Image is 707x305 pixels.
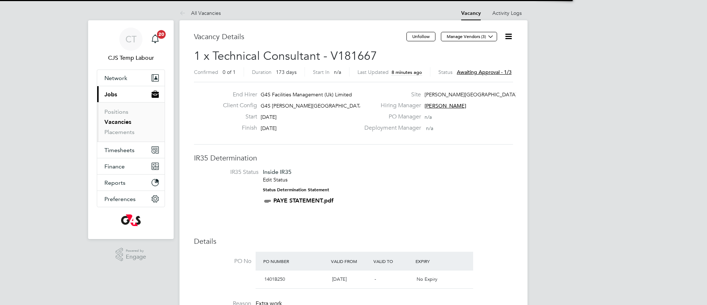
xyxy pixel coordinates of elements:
label: PO Manager [360,113,421,121]
span: Finance [104,163,125,170]
a: PAYE STATEMENT.pdf [273,197,334,204]
div: Valid To [372,255,414,268]
span: - [375,276,376,282]
a: Vacancies [104,118,131,125]
span: 8 minutes ago [392,69,422,75]
span: Powered by [126,248,146,254]
span: [DATE] [261,114,277,120]
div: Valid From [329,255,372,268]
a: All Vacancies [179,10,221,16]
label: Finish [217,124,257,132]
span: Reports [104,179,125,186]
label: Hiring Manager [360,102,421,109]
a: Edit Status [263,176,288,183]
label: IR35 Status [201,168,259,176]
span: CT [125,34,137,44]
a: Powered byEngage [116,248,146,262]
span: No Expiry [417,276,437,282]
span: n/a [426,125,433,131]
div: Jobs [97,102,165,142]
strong: Status Determination Statement [263,187,329,192]
label: Last Updated [357,69,389,75]
span: Timesheets [104,147,135,154]
a: CTCJS Temp Labour [97,28,165,62]
a: Vacancy [461,10,481,16]
span: 1401B250 [264,276,285,282]
label: Start [217,113,257,121]
img: g4s-logo-retina.png [121,214,141,226]
a: 20 [148,28,162,51]
label: Confirmed [194,69,218,75]
span: Network [104,75,127,82]
button: Unfollow [406,32,435,41]
span: 0 of 1 [223,69,236,75]
span: 1 x Technical Consultant - V181667 [194,49,377,63]
span: Preferences [104,196,136,202]
span: [PERSON_NAME] [425,103,466,109]
span: Jobs [104,91,117,98]
span: G4S Facilities Management (Uk) Limited [261,91,352,98]
span: [DATE] [332,276,347,282]
div: PO Number [261,255,329,268]
button: Jobs [97,86,165,102]
button: Network [97,70,165,86]
span: G4S [PERSON_NAME][GEOGRAPHIC_DATA] – Non Opera… [261,103,401,109]
span: 20 [157,30,166,39]
button: Finance [97,158,165,174]
label: Deployment Manager [360,124,421,132]
span: Inside IR35 [263,168,292,175]
label: Site [360,91,421,99]
span: CJS Temp Labour [97,54,165,62]
span: Awaiting approval - 1/3 [457,69,512,75]
label: Client Config [217,102,257,109]
label: Duration [252,69,272,75]
a: Positions [104,108,128,115]
a: Activity Logs [492,10,522,16]
button: Manage Vendors (3) [441,32,497,41]
label: Start In [313,69,330,75]
button: Timesheets [97,142,165,158]
nav: Main navigation [88,20,174,239]
span: Engage [126,254,146,260]
span: n/a [425,114,432,120]
span: 173 days [276,69,297,75]
a: Go to home page [97,214,165,226]
button: Preferences [97,191,165,207]
h3: Details [194,237,513,246]
h3: IR35 Determination [194,153,513,163]
label: End Hirer [217,91,257,99]
h3: Vacancy Details [194,32,406,41]
label: Status [438,69,452,75]
label: PO No [194,258,251,265]
button: Reports [97,175,165,191]
span: [PERSON_NAME][GEOGRAPHIC_DATA] [425,91,517,98]
a: Placements [104,129,135,135]
span: n/a [334,69,341,75]
span: [DATE] [261,125,277,131]
div: Expiry [414,255,456,268]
